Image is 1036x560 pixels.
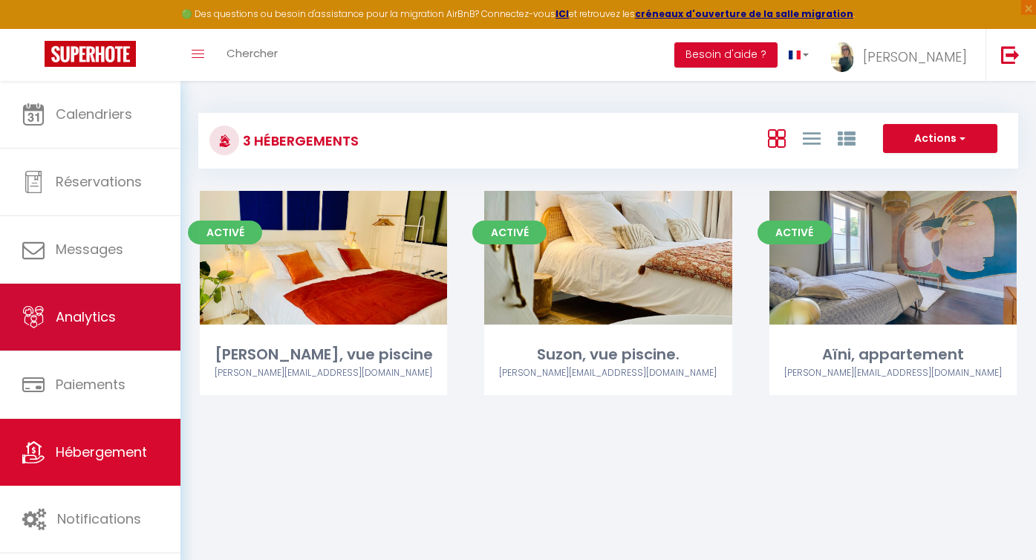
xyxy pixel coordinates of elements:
span: [PERSON_NAME] [863,48,967,66]
span: Activé [758,221,832,244]
img: logout [1001,45,1020,64]
span: Paiements [56,375,126,394]
a: ICI [556,7,569,20]
span: Analytics [56,307,116,326]
span: Réservations [56,172,142,191]
button: Ouvrir le widget de chat LiveChat [12,6,56,51]
span: Calendriers [56,105,132,123]
img: ... [831,42,853,72]
img: Super Booking [45,41,136,67]
a: Vue en Liste [803,126,821,150]
button: Besoin d'aide ? [674,42,778,68]
span: Activé [188,221,262,244]
a: Vue par Groupe [838,126,856,150]
button: Actions [883,124,997,154]
span: Activé [472,221,547,244]
a: Vue en Box [768,126,786,150]
span: Messages [56,240,123,258]
div: Airbnb [200,366,447,380]
a: Chercher [215,29,289,81]
a: ... [PERSON_NAME] [820,29,985,81]
div: Aïni, appartement [769,343,1017,366]
span: Chercher [227,45,278,61]
span: Hébergement [56,443,147,461]
span: Notifications [57,509,141,528]
div: [PERSON_NAME], vue piscine [200,343,447,366]
div: Airbnb [484,366,732,380]
h3: 3 Hébergements [239,124,359,157]
div: Suzon, vue piscine. [484,343,732,366]
a: créneaux d'ouverture de la salle migration [635,7,853,20]
div: Airbnb [769,366,1017,380]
